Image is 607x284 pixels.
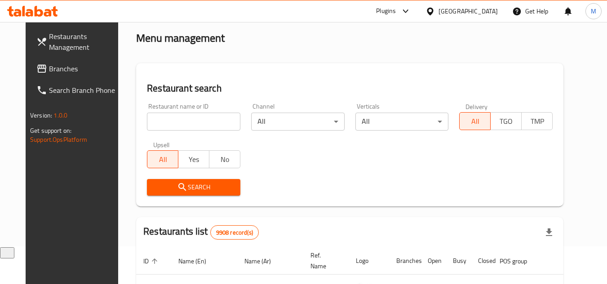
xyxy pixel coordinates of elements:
[143,256,160,267] span: ID
[376,6,396,17] div: Plugins
[389,247,421,275] th: Branches
[446,247,471,275] th: Busy
[421,247,446,275] th: Open
[591,6,596,16] span: M
[244,256,283,267] span: Name (Ar)
[178,256,218,267] span: Name (En)
[471,247,492,275] th: Closed
[310,250,338,271] span: Ref. Name
[500,256,539,267] span: POS group
[439,6,498,16] div: [GEOGRAPHIC_DATA]
[349,247,389,275] th: Logo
